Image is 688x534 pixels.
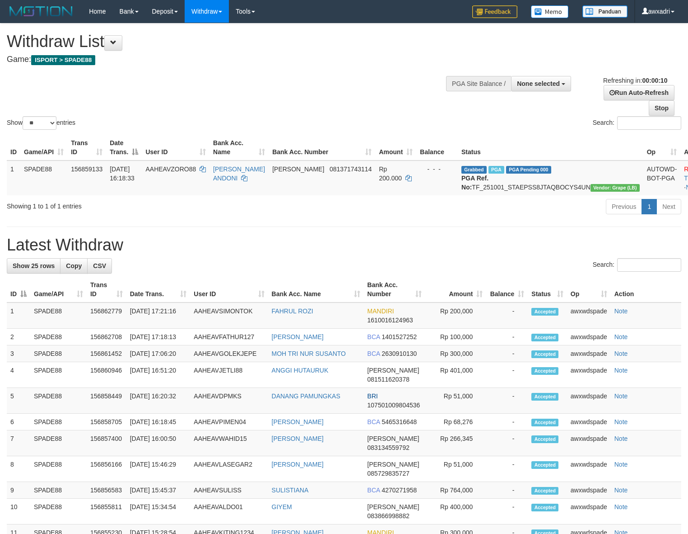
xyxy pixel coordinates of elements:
[367,418,380,425] span: BCA
[425,388,486,414] td: Rp 51,000
[364,277,426,302] th: Bank Acc. Number: activate to sort column ascending
[614,503,628,510] a: Note
[87,388,126,414] td: 156858449
[272,165,324,173] span: [PERSON_NAME]
[7,236,681,254] h1: Latest Withdraw
[126,277,191,302] th: Date Trans.: activate to sort column ascending
[614,487,628,494] a: Note
[603,77,667,84] span: Refreshing in:
[486,329,528,345] td: -
[190,499,268,525] td: AAHEAVALDO01
[190,482,268,499] td: AAHEAVSULISS
[87,329,126,345] td: 156862708
[614,307,628,315] a: Note
[531,461,558,469] span: Accepted
[7,482,30,499] td: 9
[486,388,528,414] td: -
[567,414,611,430] td: awxwdspade
[213,165,265,182] a: [PERSON_NAME] ANDONI
[606,199,642,214] a: Previous
[531,393,558,401] span: Accepted
[367,333,380,340] span: BCA
[425,414,486,430] td: Rp 68,276
[126,329,191,345] td: [DATE] 17:18:13
[7,456,30,482] td: 8
[126,482,191,499] td: [DATE] 15:45:37
[656,199,681,214] a: Next
[567,277,611,302] th: Op: activate to sort column ascending
[190,388,268,414] td: AAHEAVDPMKS
[7,499,30,525] td: 10
[30,482,87,499] td: SPADE88
[614,350,628,357] a: Note
[643,161,681,195] td: AUTOWD-BOT-PGA
[614,392,628,400] a: Note
[375,135,416,161] th: Amount: activate to sort column ascending
[486,302,528,329] td: -
[567,456,611,482] td: awxwdspade
[87,345,126,362] td: 156861452
[367,376,409,383] span: Copy 081511620378 to clipboard
[531,504,558,511] span: Accepted
[126,414,191,430] td: [DATE] 16:18:45
[367,392,378,400] span: BRI
[367,350,380,357] span: BCA
[381,333,417,340] span: Copy 1401527252 to clipboard
[425,482,486,499] td: Rp 764,000
[272,367,329,374] a: ANGGI HUTAURUK
[126,362,191,388] td: [DATE] 16:51:20
[7,116,75,130] label: Show entries
[488,166,504,174] span: Marked by awxwdspade
[531,487,558,495] span: Accepted
[617,116,681,130] input: Search:
[67,135,106,161] th: Trans ID: activate to sort column ascending
[642,77,667,84] strong: 00:00:10
[643,135,681,161] th: Op: activate to sort column ascending
[190,329,268,345] td: AAHEAVFATHUR127
[614,418,628,425] a: Note
[87,302,126,329] td: 156862779
[7,198,280,211] div: Showing 1 to 1 of 1 entries
[604,85,674,100] a: Run Auto-Refresh
[528,277,567,302] th: Status: activate to sort column ascending
[7,302,30,329] td: 1
[425,499,486,525] td: Rp 400,000
[486,499,528,525] td: -
[367,317,413,324] span: Copy 1610016124963 to clipboard
[190,277,268,302] th: User ID: activate to sort column ascending
[272,487,309,494] a: SULISTIANA
[582,5,628,18] img: panduan.png
[461,175,488,191] b: PGA Ref. No:
[272,435,324,442] a: [PERSON_NAME]
[567,482,611,499] td: awxwdspade
[87,362,126,388] td: 156860946
[614,367,628,374] a: Note
[272,392,340,400] a: DANANG PAMUNGKAS
[379,165,402,182] span: Rp 200.000
[87,277,126,302] th: Trans ID: activate to sort column ascending
[531,5,569,18] img: Button%20Memo.svg
[425,430,486,456] td: Rp 266,345
[7,5,75,18] img: MOTION_logo.png
[425,277,486,302] th: Amount: activate to sort column ascending
[506,166,551,174] span: PGA Pending
[531,308,558,316] span: Accepted
[367,435,419,442] span: [PERSON_NAME]
[23,116,56,130] select: Showentries
[142,135,209,161] th: User ID: activate to sort column ascending
[367,367,419,374] span: [PERSON_NAME]
[531,334,558,341] span: Accepted
[272,418,324,425] a: [PERSON_NAME]
[110,165,135,182] span: [DATE] 16:18:33
[446,76,511,91] div: PGA Site Balance /
[567,388,611,414] td: awxwdspade
[87,258,112,274] a: CSV
[30,456,87,482] td: SPADE88
[420,165,454,174] div: - - -
[31,55,95,65] span: ISPORT > SPADE88
[381,350,417,357] span: Copy 2630910130 to clipboard
[617,258,681,272] input: Search:
[7,55,450,64] h4: Game:
[330,165,372,173] span: Copy 081371743114 to clipboard
[87,414,126,430] td: 156858705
